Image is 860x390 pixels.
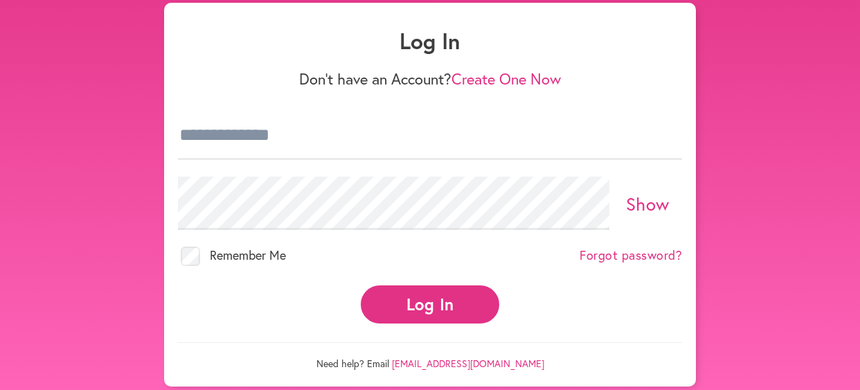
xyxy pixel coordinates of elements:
button: Log In [361,285,499,323]
a: Forgot password? [580,248,682,263]
p: Need help? Email [178,342,682,370]
a: Create One Now [451,69,561,89]
p: Don't have an Account? [178,70,682,88]
span: Remember Me [210,247,286,263]
a: [EMAIL_ADDRESS][DOMAIN_NAME] [392,357,544,370]
h1: Log In [178,28,682,54]
a: Show [626,192,670,215]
